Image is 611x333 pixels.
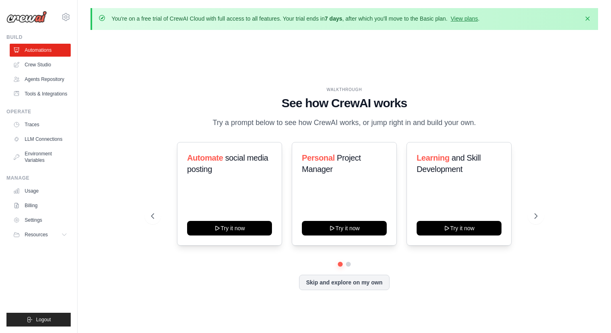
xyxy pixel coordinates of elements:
[10,73,71,86] a: Agents Repository
[112,15,480,23] p: You're on a free trial of CrewAI Cloud with full access to all features. Your trial ends in , aft...
[302,153,335,162] span: Personal
[187,221,272,235] button: Try it now
[10,199,71,212] a: Billing
[417,153,480,174] span: and Skill Development
[10,147,71,167] a: Environment Variables
[417,221,501,235] button: Try it now
[324,15,342,22] strong: 7 days
[10,58,71,71] a: Crew Studio
[10,133,71,146] a: LLM Connections
[187,153,223,162] span: Automate
[10,87,71,100] a: Tools & Integrations
[6,313,71,327] button: Logout
[36,316,51,323] span: Logout
[6,34,71,40] div: Build
[299,275,389,290] button: Skip and explore on my own
[6,108,71,115] div: Operate
[10,118,71,131] a: Traces
[10,214,71,227] a: Settings
[451,15,478,22] a: View plans
[6,11,47,23] img: Logo
[10,185,71,197] a: Usage
[10,44,71,57] a: Automations
[209,117,480,129] p: Try a prompt below to see how CrewAI works, or jump right in and build your own.
[151,87,538,93] div: WALKTHROUGH
[302,153,361,174] span: Project Manager
[25,231,48,238] span: Resources
[302,221,387,235] button: Try it now
[10,228,71,241] button: Resources
[6,175,71,181] div: Manage
[187,153,268,174] span: social media posting
[151,96,538,110] h1: See how CrewAI works
[417,153,449,162] span: Learning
